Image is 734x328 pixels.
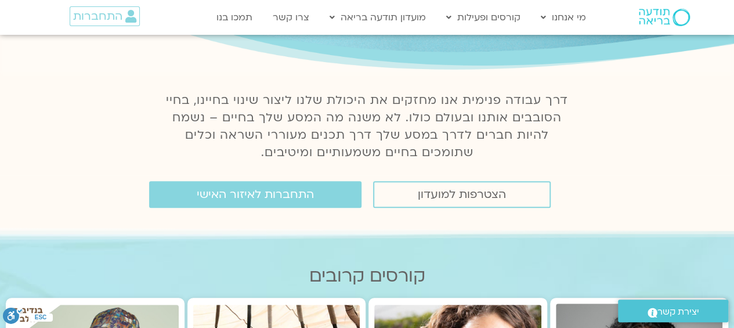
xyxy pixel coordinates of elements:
a: מועדון תודעה בריאה [324,6,432,28]
a: התחברות [70,6,140,26]
a: קורסים ופעילות [440,6,526,28]
a: יצירת קשר [618,300,728,322]
a: הצטרפות למועדון [373,181,551,208]
img: תודעה בריאה [639,9,690,26]
a: התחברות לאיזור האישי [149,181,361,208]
h2: קורסים קרובים [6,266,728,286]
a: צרו קשר [267,6,315,28]
span: התחברות [73,10,122,23]
p: דרך עבודה פנימית אנו מחזקים את היכולת שלנו ליצור שינוי בחיינו, בחיי הסובבים אותנו ובעולם כולו. לא... [160,92,575,161]
a: מי אנחנו [535,6,592,28]
a: תמכו בנו [211,6,258,28]
span: יצירת קשר [657,304,699,320]
span: התחברות לאיזור האישי [197,188,314,201]
span: הצטרפות למועדון [418,188,506,201]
